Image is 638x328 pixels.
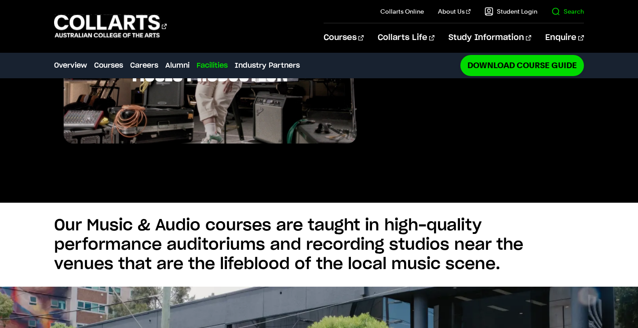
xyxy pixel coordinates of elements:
a: Enquire [545,23,583,52]
a: Student Login [485,7,537,16]
a: Collarts Online [380,7,424,16]
a: Overview [54,60,87,71]
a: Download Course Guide [460,55,584,76]
div: Go to homepage [54,14,167,39]
a: Collarts Life [378,23,434,52]
a: Courses [324,23,364,52]
a: About Us [438,7,470,16]
a: Alumni [165,60,190,71]
a: Industry Partners [235,60,300,71]
h2: Our Music & Audio courses are taught in high-quality performance auditoriums and recording studio... [54,216,583,274]
a: Facilities [197,60,228,71]
a: Careers [130,60,158,71]
a: Search [551,7,584,16]
a: Courses [94,60,123,71]
a: Study Information [448,23,531,52]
